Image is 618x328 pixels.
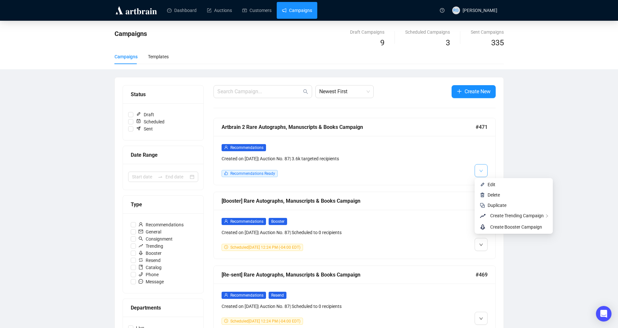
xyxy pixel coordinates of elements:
a: Dashboard [167,2,197,19]
span: user [224,293,228,297]
img: svg+xml;base64,PHN2ZyB4bWxucz0iaHR0cDovL3d3dy53My5vcmcvMjAwMC9zdmciIHhtbG5zOnhsaW5rPSJodHRwOi8vd3... [480,192,485,198]
span: Duplicate [488,203,506,208]
span: Scheduled [DATE] 12:24 PM (-04:00 EDT) [230,245,300,250]
span: Sent [133,125,155,132]
span: Recommendations [230,293,263,298]
span: Draft [133,111,157,118]
div: Templates [148,53,169,60]
a: Auctions [207,2,232,19]
div: Draft Campaigns [350,28,384,36]
span: user [224,219,228,223]
span: Create Trending Campaign [490,213,544,218]
div: Created on [DATE] | Auction No. 87 | Scheduled to 0 recipients [222,229,420,236]
span: Resend [136,257,163,264]
span: Resend [269,292,286,299]
span: 335 [491,38,504,47]
input: End date [165,173,188,180]
span: General [136,228,164,235]
span: down [479,317,483,321]
span: Recommendations Ready [230,171,275,176]
a: [Booster] Rare Autographs, Manuscripts & Books Campaign#470userRecommendationsBoosterCreated on [... [213,192,496,259]
span: Newest First [319,85,370,98]
span: Catalog [136,264,164,271]
span: Message [136,278,166,285]
span: rocket [139,251,143,255]
span: Scheduled [DATE] 12:24 PM (-04:00 EDT) [230,319,300,323]
a: Artbrain 2 Rare Autographs, Manuscripts & Books Campaign#471userRecommendationsCreated on [DATE]|... [213,118,496,185]
span: message [139,279,143,284]
span: retweet [139,258,143,262]
span: Phone [136,271,161,278]
div: Status [131,90,196,98]
span: question-circle [440,8,444,13]
div: Date Range [131,151,196,159]
a: Campaigns [282,2,312,19]
div: Type [131,200,196,209]
span: down [479,169,483,173]
span: Create Booster Campaign [490,224,542,230]
span: down [479,243,483,247]
span: Consignment [136,235,175,243]
div: Sent Campaigns [471,28,504,36]
span: #471 [476,123,488,131]
span: to [158,174,163,179]
span: Booster [269,218,287,225]
div: Open Intercom Messenger [596,306,612,322]
span: 3 [446,38,450,47]
span: 9 [380,38,384,47]
input: Search Campaign... [217,88,302,96]
div: Departments [131,304,196,312]
span: Edit [488,182,495,187]
img: logo [115,5,158,16]
span: Create New [465,87,491,96]
span: Recommendations [230,219,263,224]
div: Scheduled Campaigns [405,28,450,36]
input: Start date [132,173,155,180]
span: book [139,265,143,269]
div: Created on [DATE] | Auction No. 87 | 3.6k targeted recipients [222,155,420,162]
span: search [139,236,143,241]
span: RG [453,7,459,14]
span: rocket [480,223,488,231]
span: rise [139,243,143,248]
span: #469 [476,271,488,279]
span: mail [139,229,143,234]
span: swap-right [158,174,163,179]
span: plus [457,89,462,94]
span: Delete [488,192,500,198]
a: Customers [242,2,272,19]
span: phone [139,272,143,277]
span: clock-circle [224,245,228,249]
span: right [545,214,549,218]
span: like [224,171,228,175]
span: Recommendations [136,221,186,228]
div: Created on [DATE] | Auction No. 87 | Scheduled to 0 recipients [222,303,420,310]
span: Recommendations [230,145,263,150]
span: [PERSON_NAME] [463,8,497,13]
span: rise [480,212,488,220]
div: Artbrain 2 Rare Autographs, Manuscripts & Books Campaign [222,123,476,131]
span: Scheduled [133,118,167,125]
span: Trending [136,243,166,250]
div: [Booster] Rare Autographs, Manuscripts & Books Campaign [222,197,476,205]
img: svg+xml;base64,PHN2ZyB4bWxucz0iaHR0cDovL3d3dy53My5vcmcvMjAwMC9zdmciIHhtbG5zOnhsaW5rPSJodHRwOi8vd3... [480,182,485,187]
img: svg+xml;base64,PHN2ZyB4bWxucz0iaHR0cDovL3d3dy53My5vcmcvMjAwMC9zdmciIHdpZHRoPSIyNCIgaGVpZ2h0PSIyNC... [480,203,485,208]
div: [Re-sent] Rare Autographs, Manuscripts & Books Campaign [222,271,476,279]
span: search [303,89,308,94]
span: user [139,222,143,227]
span: Campaigns [115,30,147,38]
span: Booster [136,250,164,257]
span: clock-circle [224,319,228,323]
div: Campaigns [115,53,138,60]
button: Create New [452,85,496,98]
span: user [224,145,228,149]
